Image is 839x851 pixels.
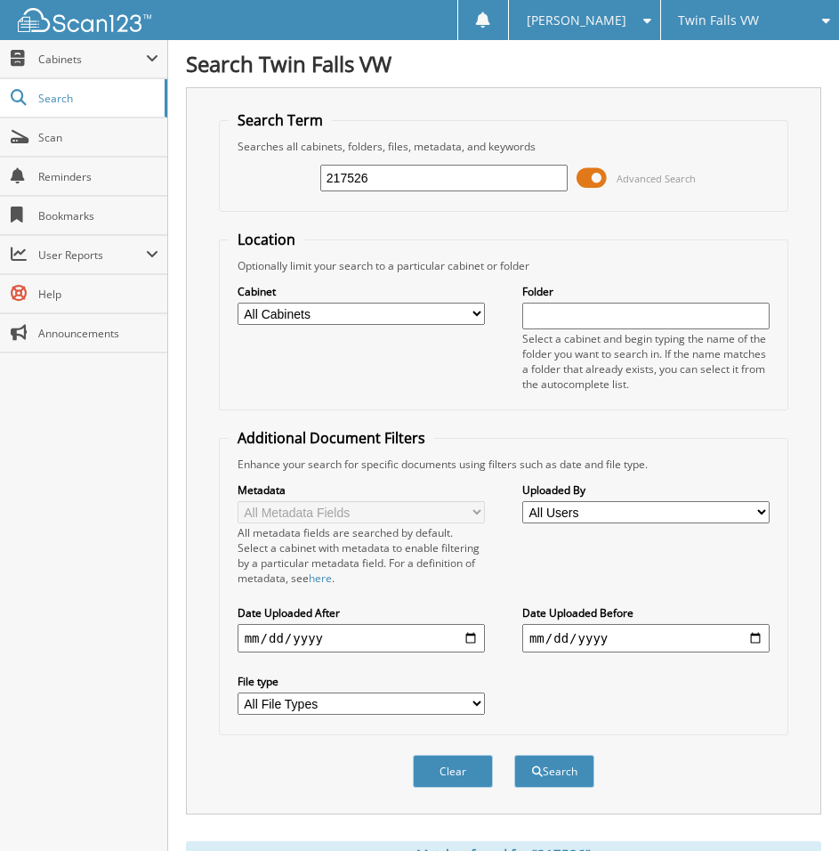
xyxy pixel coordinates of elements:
[309,571,332,586] a: here
[229,110,332,130] legend: Search Term
[38,208,158,223] span: Bookmarks
[38,247,146,263] span: User Reports
[514,755,594,788] button: Search
[522,331,770,392] div: Select a cabinet and begin typing the name of the folder you want to search in. If the name match...
[413,755,493,788] button: Clear
[229,428,434,448] legend: Additional Document Filters
[238,624,485,652] input: start
[522,284,770,299] label: Folder
[229,258,779,273] div: Optionally limit your search to a particular cabinet or folder
[678,15,759,26] span: Twin Falls VW
[238,605,485,620] label: Date Uploaded After
[38,169,158,184] span: Reminders
[229,457,779,472] div: Enhance your search for specific documents using filters such as date and file type.
[238,284,485,299] label: Cabinet
[522,605,770,620] label: Date Uploaded Before
[229,139,779,154] div: Searches all cabinets, folders, files, metadata, and keywords
[38,91,156,106] span: Search
[229,230,304,249] legend: Location
[238,674,485,689] label: File type
[38,326,158,341] span: Announcements
[527,15,626,26] span: [PERSON_NAME]
[522,482,770,498] label: Uploaded By
[617,172,696,185] span: Advanced Search
[186,49,821,78] h1: Search Twin Falls VW
[238,482,485,498] label: Metadata
[38,287,158,302] span: Help
[38,52,146,67] span: Cabinets
[522,624,770,652] input: end
[750,766,839,851] iframe: Chat Widget
[38,130,158,145] span: Scan
[238,525,485,586] div: All metadata fields are searched by default. Select a cabinet with metadata to enable filtering b...
[18,8,151,32] img: scan123-logo-white.svg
